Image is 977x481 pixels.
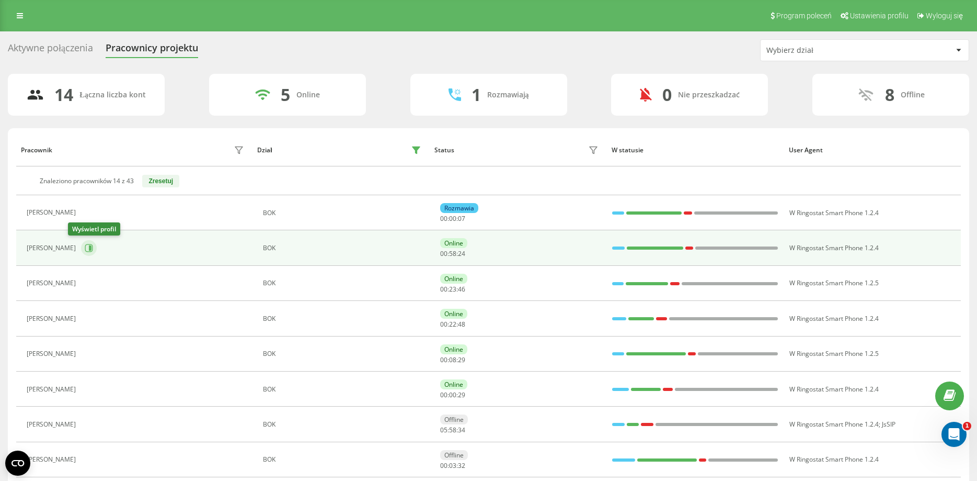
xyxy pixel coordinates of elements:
span: 22 [449,320,456,329]
div: : : [440,321,465,328]
div: BOK [263,386,424,393]
iframe: Intercom live chat [941,422,967,447]
div: Wybierz dział [766,46,891,55]
span: 07 [458,214,465,223]
span: 00 [440,285,447,294]
div: [PERSON_NAME] [27,456,78,463]
div: [PERSON_NAME] [27,209,78,216]
div: Łączna liczba kont [79,91,145,99]
span: 00 [440,320,447,329]
span: W Ringostat Smart Phone 1.2.4 [789,243,879,252]
div: Nie przeszkadzać [678,91,740,99]
div: Rozmawiają [487,91,529,99]
span: 46 [458,285,465,294]
div: : : [440,427,465,434]
div: BOK [263,456,424,463]
div: Offline [440,415,468,424]
div: Aktywne połączenia [8,42,93,59]
div: [PERSON_NAME] [27,386,78,393]
div: W statusie [612,147,779,154]
span: 00 [440,390,447,399]
span: 29 [458,390,465,399]
span: 29 [458,355,465,364]
span: 00 [440,214,447,223]
div: Online [440,238,467,248]
div: Online [440,309,467,319]
span: 48 [458,320,465,329]
div: Offline [440,450,468,460]
div: : : [440,391,465,399]
div: Pracownik [21,147,52,154]
span: 00 [440,355,447,364]
div: Online [296,91,320,99]
div: Rozmawia [440,203,478,213]
span: 32 [458,461,465,470]
div: 14 [54,85,73,105]
div: : : [440,462,465,469]
div: [PERSON_NAME] [27,421,78,428]
div: [PERSON_NAME] [27,244,78,252]
div: 1 [472,85,481,105]
span: 03 [449,461,456,470]
span: 08 [449,355,456,364]
button: Open CMP widget [5,451,30,476]
div: Dział [257,147,272,154]
div: Online [440,274,467,284]
div: 5 [281,85,290,105]
span: 00 [449,390,456,399]
div: : : [440,250,465,258]
span: 00 [440,249,447,258]
div: BOK [263,209,424,217]
span: Program poleceń [776,12,832,20]
div: BOK [263,315,424,322]
div: BOK [263,421,424,428]
span: W Ringostat Smart Phone 1.2.5 [789,349,879,358]
div: Online [440,344,467,354]
span: W Ringostat Smart Phone 1.2.4 [789,455,879,464]
span: 00 [449,214,456,223]
div: User Agent [789,147,956,154]
div: Status [434,147,454,154]
div: [PERSON_NAME] [27,315,78,322]
div: : : [440,215,465,222]
div: Pracownicy projektu [106,42,198,59]
span: W Ringostat Smart Phone 1.2.5 [789,278,879,287]
div: BOK [263,279,424,287]
div: 8 [885,85,894,105]
div: Online [440,379,467,389]
span: 58 [449,426,456,434]
button: Zresetuj [142,175,179,187]
span: 23 [449,285,456,294]
div: Znaleziono pracowników 14 z 43 [40,177,134,185]
div: BOK [263,244,424,252]
div: Wyświetl profil [68,222,120,236]
span: 00 [440,461,447,470]
span: 34 [458,426,465,434]
div: : : [440,356,465,364]
span: W Ringostat Smart Phone 1.2.4 [789,385,879,394]
div: : : [440,286,465,293]
div: [PERSON_NAME] [27,279,78,287]
div: [PERSON_NAME] [27,350,78,357]
div: 0 [662,85,672,105]
span: W Ringostat Smart Phone 1.2.4 [789,208,879,217]
span: W Ringostat Smart Phone 1.2.4 [789,420,879,429]
div: Offline [901,91,925,99]
span: 05 [440,426,447,434]
span: 58 [449,249,456,258]
span: Wyloguj się [926,12,963,20]
span: 1 [963,422,971,430]
span: Ustawienia profilu [850,12,909,20]
span: JsSIP [882,420,895,429]
div: BOK [263,350,424,357]
span: 24 [458,249,465,258]
span: W Ringostat Smart Phone 1.2.4 [789,314,879,323]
